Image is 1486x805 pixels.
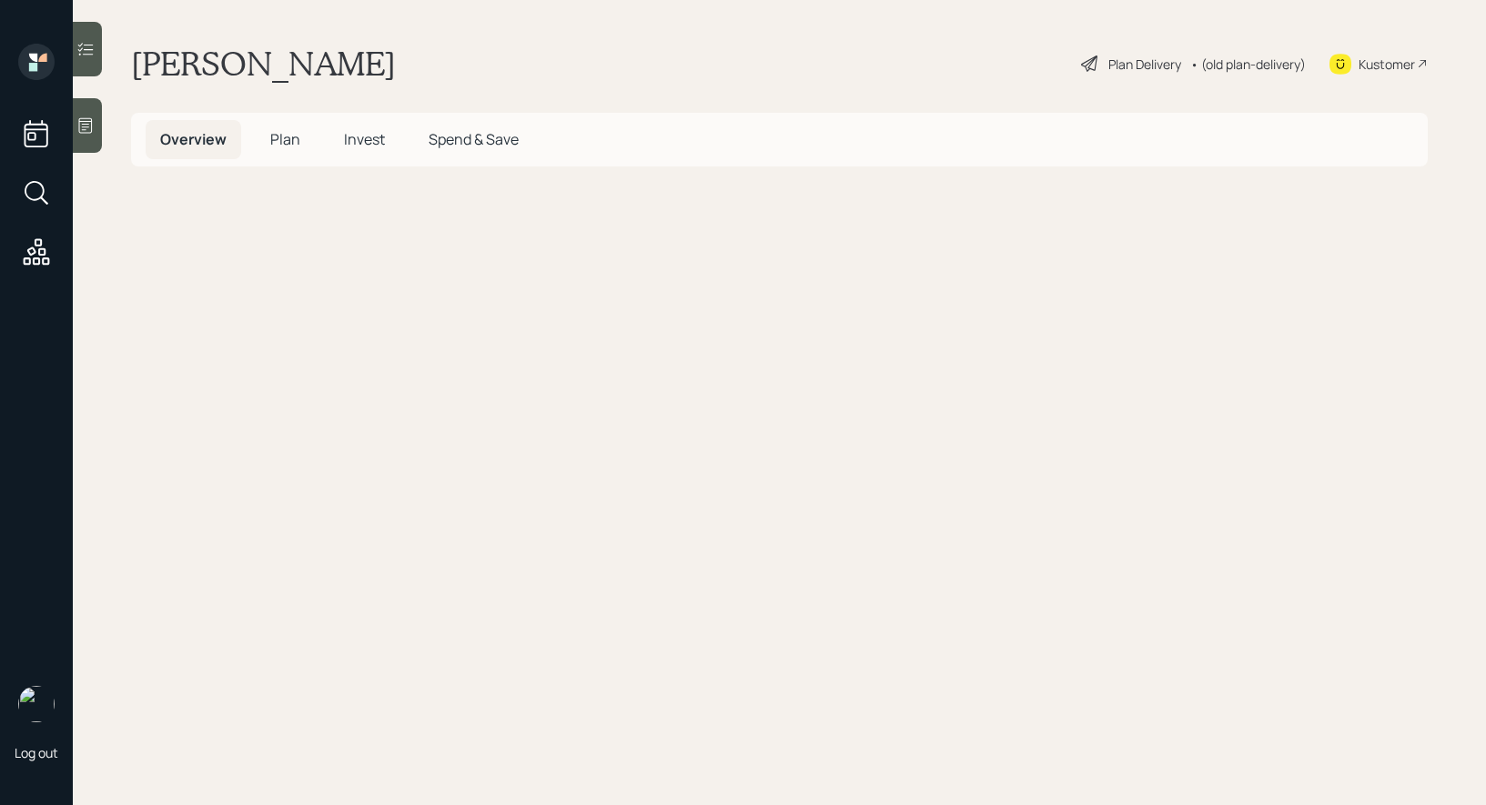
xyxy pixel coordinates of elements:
h1: [PERSON_NAME] [131,44,396,84]
span: Plan [270,129,300,149]
span: Invest [344,129,385,149]
div: Plan Delivery [1108,55,1181,74]
img: treva-nostdahl-headshot.png [18,686,55,722]
div: Log out [15,744,58,761]
div: Kustomer [1359,55,1415,74]
span: Spend & Save [429,129,519,149]
span: Overview [160,129,227,149]
div: • (old plan-delivery) [1190,55,1306,74]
